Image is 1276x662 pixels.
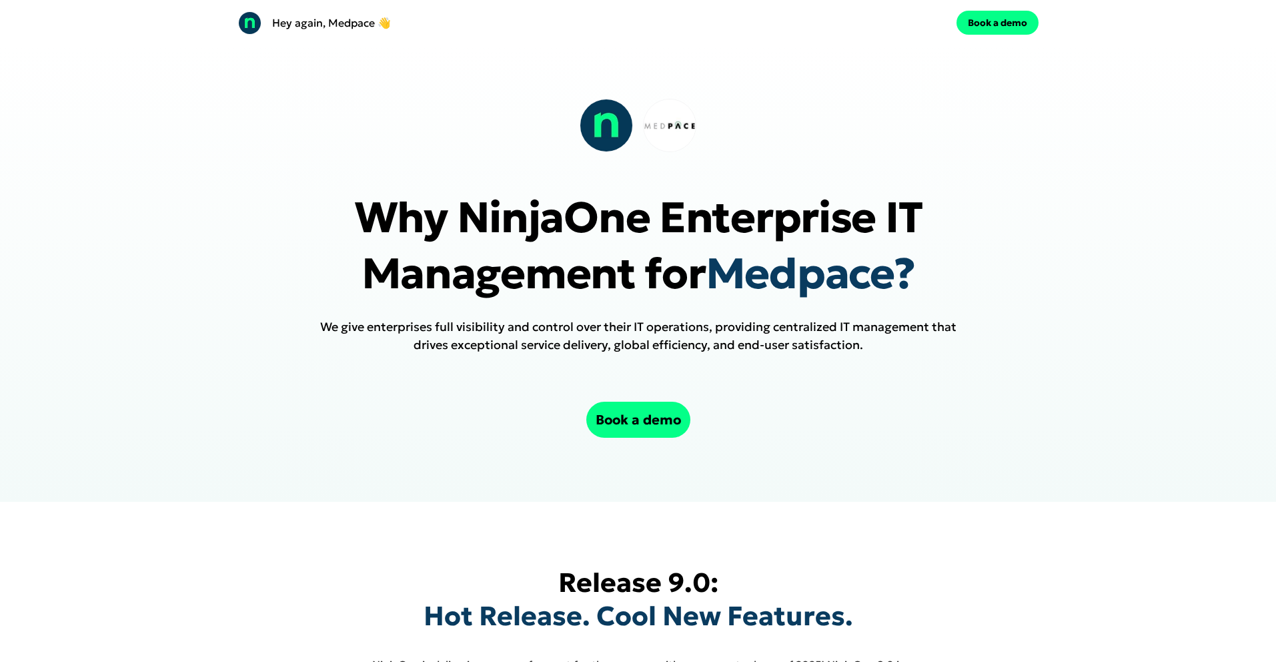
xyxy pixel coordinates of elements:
span: Medpace? [706,247,915,300]
button: Book a demo [586,402,690,438]
button: Book a demo [956,11,1039,35]
p: Why NinjaOne Enterprise IT Management for [265,190,1012,302]
span: Hot Release. Cool New Features. [424,599,853,633]
h1: Release 9.0: [424,566,853,633]
h1: We give enterprises full visibility and control over their IT operations, providing centralized I... [318,318,959,354]
p: Hey again, Medpace 👋 [272,15,391,31]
